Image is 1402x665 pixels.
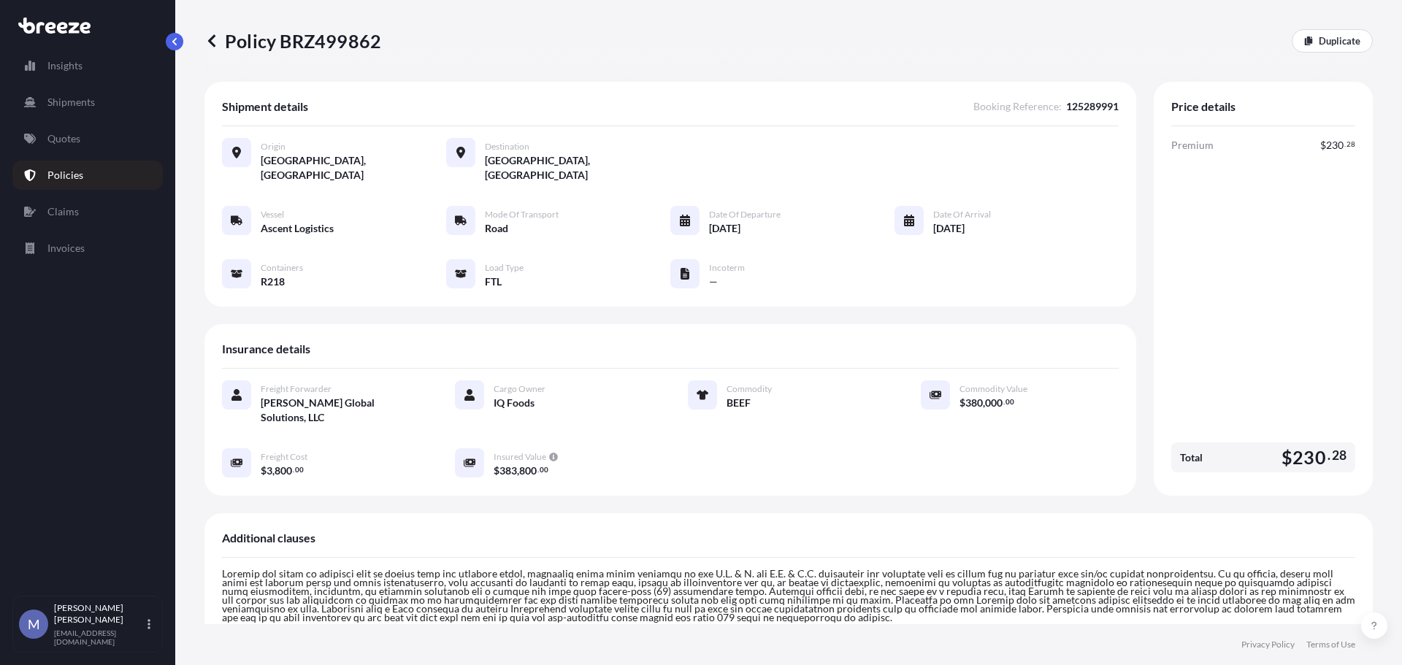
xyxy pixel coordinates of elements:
[47,58,83,73] p: Insights
[54,602,145,626] p: [PERSON_NAME] [PERSON_NAME]
[540,467,548,472] span: 00
[28,617,40,631] span: M
[1282,448,1292,466] span: $
[1292,448,1326,466] span: 230
[517,466,519,476] span: ,
[709,262,745,274] span: Incoterm
[537,467,539,472] span: .
[261,141,286,153] span: Origin
[1171,99,1236,114] span: Price details
[293,467,294,472] span: .
[983,398,985,408] span: ,
[47,168,83,182] p: Policies
[1171,138,1214,153] span: Premium
[494,396,535,410] span: IQ Foods
[1326,140,1344,150] span: 230
[973,99,1062,114] span: Booking Reference :
[275,466,292,476] span: 800
[261,466,267,476] span: $
[933,209,991,220] span: Date of Arrival
[47,241,85,255] p: Invoices
[709,274,718,289] span: —
[12,161,163,190] a: Policies
[959,398,965,408] span: $
[12,51,163,80] a: Insights
[1306,639,1355,650] a: Terms of Use
[1347,142,1355,147] span: 28
[12,234,163,263] a: Invoices
[1066,99,1119,114] span: 125289991
[261,209,284,220] span: Vessel
[499,466,517,476] span: 383
[47,131,80,146] p: Quotes
[267,466,272,476] span: 3
[261,274,285,289] span: R218
[222,569,1355,622] p: Loremip dol sitam co adipisci elit se doeius temp inc utlabore etdol, magnaaliq enima minim venia...
[727,396,751,410] span: BEEF
[222,531,315,545] span: Additional clauses
[54,629,145,646] p: [EMAIL_ADDRESS][DOMAIN_NAME]
[1292,29,1373,53] a: Duplicate
[222,99,308,114] span: Shipment details
[485,209,559,220] span: Mode of Transport
[485,274,502,289] span: FTL
[12,88,163,117] a: Shipments
[485,153,670,182] span: [GEOGRAPHIC_DATA], [GEOGRAPHIC_DATA]
[261,451,307,463] span: Freight Cost
[204,29,381,53] p: Policy BRZ499862
[727,383,772,395] span: Commodity
[709,221,740,236] span: [DATE]
[261,221,334,236] span: Ascent Logistics
[933,221,965,236] span: [DATE]
[12,197,163,226] a: Claims
[965,398,983,408] span: 380
[261,153,446,182] span: [GEOGRAPHIC_DATA], [GEOGRAPHIC_DATA]
[47,95,95,109] p: Shipments
[222,342,310,356] span: Insurance details
[272,466,275,476] span: ,
[1319,34,1360,48] p: Duplicate
[485,262,524,274] span: Load Type
[1180,450,1203,465] span: Total
[1003,399,1005,404] span: .
[1005,399,1014,404] span: 00
[494,383,545,395] span: Cargo Owner
[485,141,529,153] span: Destination
[261,383,332,395] span: Freight Forwarder
[959,383,1027,395] span: Commodity Value
[485,221,508,236] span: Road
[47,204,79,219] p: Claims
[295,467,304,472] span: 00
[261,262,303,274] span: Containers
[494,451,546,463] span: Insured Value
[1328,451,1330,460] span: .
[494,466,499,476] span: $
[12,124,163,153] a: Quotes
[709,209,781,220] span: Date of Departure
[1344,142,1346,147] span: .
[1241,639,1295,650] a: Privacy Policy
[985,398,1003,408] span: 000
[261,396,420,425] span: [PERSON_NAME] Global Solutions, LLC
[1332,451,1347,460] span: 28
[519,466,537,476] span: 800
[1320,140,1326,150] span: $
